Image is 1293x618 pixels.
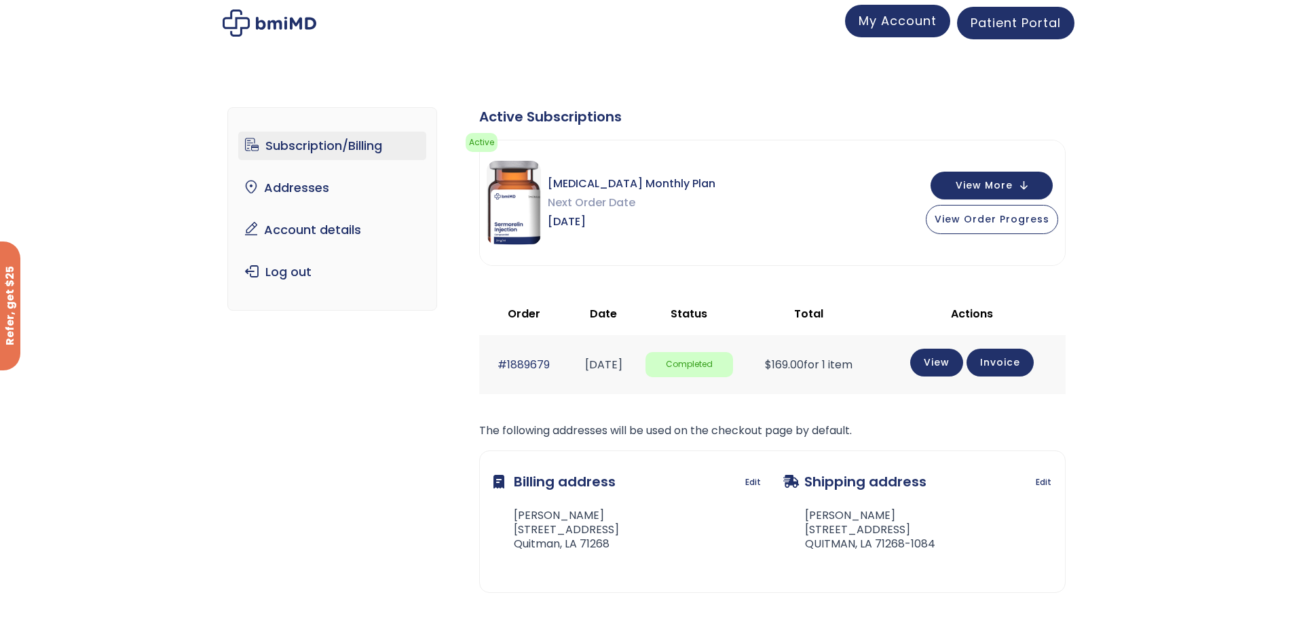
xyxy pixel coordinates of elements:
span: Active [466,133,498,152]
button: View More [931,172,1053,199]
a: Edit [745,473,761,492]
span: Patient Portal [971,14,1061,31]
span: 169.00 [765,357,804,372]
a: #1889679 [498,357,550,372]
span: Total [794,306,823,322]
nav: Account pages [227,107,437,311]
span: $ [765,357,772,372]
span: Actions [951,306,993,322]
address: [PERSON_NAME] [STREET_ADDRESS] Quitman, LA 71268 [493,509,619,551]
a: Subscription/Billing [238,132,426,160]
span: Status [671,306,707,322]
img: My account [223,9,316,37]
address: [PERSON_NAME] [STREET_ADDRESS] QUITMAN, LA 71268-1084 [783,509,935,551]
a: View [910,349,963,376]
span: [DATE] [548,212,715,231]
h3: Shipping address [783,465,926,499]
p: The following addresses will be used on the checkout page by default. [479,421,1066,440]
time: [DATE] [585,357,622,372]
h3: Billing address [493,465,616,499]
a: Invoice [967,349,1034,376]
td: for 1 item [740,335,878,394]
a: Addresses [238,174,426,202]
span: Completed [645,352,733,377]
span: Order [508,306,540,322]
span: Date [590,306,617,322]
span: View Order Progress [935,212,1049,226]
div: Active Subscriptions [479,107,1066,126]
a: Edit [1036,473,1051,492]
button: View Order Progress [926,205,1058,234]
span: My Account [859,12,937,29]
span: [MEDICAL_DATA] Monthly Plan [548,174,715,193]
a: Account details [238,216,426,244]
a: Patient Portal [957,7,1074,39]
span: View More [956,181,1013,190]
a: My Account [845,5,950,37]
a: Log out [238,258,426,286]
span: Next Order Date [548,193,715,212]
